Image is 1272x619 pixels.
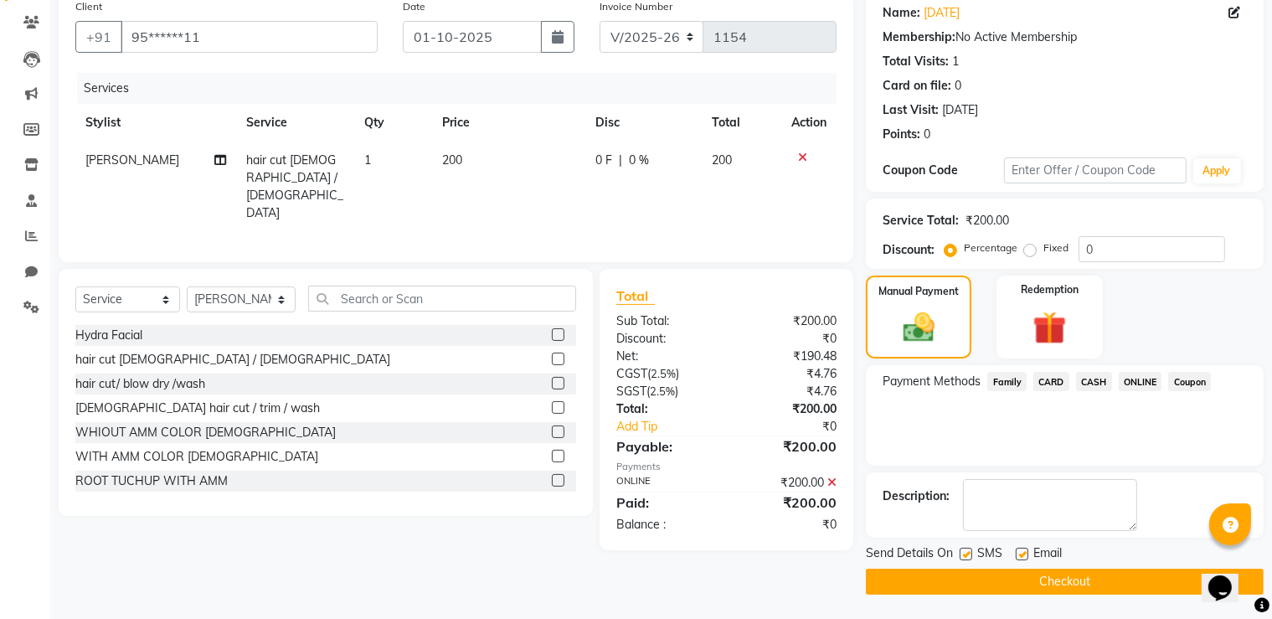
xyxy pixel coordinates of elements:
[650,384,675,398] span: 2.5%
[308,286,576,312] input: Search or Scan
[727,348,850,365] div: ₹190.48
[883,373,981,390] span: Payment Methods
[878,284,959,299] label: Manual Payment
[604,418,747,436] a: Add Tip
[1202,552,1255,602] iframe: chat widget
[432,104,585,142] th: Price
[616,287,655,305] span: Total
[604,474,727,492] div: ONLINE
[75,21,122,53] button: +91
[595,152,612,169] span: 0 F
[1022,307,1077,348] img: _gift.svg
[1021,282,1079,297] label: Redemption
[964,240,1017,255] label: Percentage
[866,544,953,565] span: Send Details On
[604,516,727,534] div: Balance :
[1168,372,1211,391] span: Coupon
[629,152,649,169] span: 0 %
[246,152,343,220] span: hair cut [DEMOGRAPHIC_DATA] / [DEMOGRAPHIC_DATA]
[604,330,727,348] div: Discount:
[883,77,951,95] div: Card on file:
[616,460,837,474] div: Payments
[85,152,179,168] span: [PERSON_NAME]
[893,309,945,346] img: _cash.svg
[883,212,959,230] div: Service Total:
[604,493,727,513] div: Paid:
[604,400,727,418] div: Total:
[651,367,676,380] span: 2.5%
[75,424,336,441] div: WHIOUT AMM COLOR [DEMOGRAPHIC_DATA]
[942,101,978,119] div: [DATE]
[924,126,930,143] div: 0
[924,4,960,22] a: [DATE]
[585,104,702,142] th: Disc
[747,418,849,436] div: ₹0
[955,77,961,95] div: 0
[75,400,320,417] div: [DEMOGRAPHIC_DATA] hair cut / trim / wash
[727,493,850,513] div: ₹200.00
[781,104,837,142] th: Action
[712,152,732,168] span: 200
[77,73,849,104] div: Services
[1033,544,1062,565] span: Email
[604,312,727,330] div: Sub Total:
[702,104,781,142] th: Total
[121,21,378,53] input: Search by Name/Mobile/Email/Code
[952,53,959,70] div: 1
[75,351,390,369] div: hair cut [DEMOGRAPHIC_DATA] / [DEMOGRAPHIC_DATA]
[1043,240,1069,255] label: Fixed
[987,372,1027,391] span: Family
[442,152,462,168] span: 200
[75,448,318,466] div: WITH AMM COLOR [DEMOGRAPHIC_DATA]
[354,104,433,142] th: Qty
[75,327,142,344] div: Hydra Facial
[866,569,1264,595] button: Checkout
[727,365,850,383] div: ₹4.76
[727,516,850,534] div: ₹0
[1119,372,1162,391] span: ONLINE
[604,348,727,365] div: Net:
[604,365,727,383] div: ( )
[977,544,1002,565] span: SMS
[727,383,850,400] div: ₹4.76
[75,375,205,393] div: hair cut/ blow dry /wash
[616,384,646,399] span: SGST
[883,28,1247,46] div: No Active Membership
[727,400,850,418] div: ₹200.00
[616,366,647,381] span: CGST
[75,104,236,142] th: Stylist
[883,241,935,259] div: Discount:
[883,126,920,143] div: Points:
[883,487,950,505] div: Description:
[883,4,920,22] div: Name:
[604,436,727,457] div: Payable:
[75,472,228,490] div: ROOT TUCHUP WITH AMM
[619,152,622,169] span: |
[1193,158,1241,183] button: Apply
[364,152,371,168] span: 1
[1076,372,1112,391] span: CASH
[604,383,727,400] div: ( )
[727,330,850,348] div: ₹0
[883,101,939,119] div: Last Visit:
[727,312,850,330] div: ₹200.00
[727,474,850,492] div: ₹200.00
[1004,157,1186,183] input: Enter Offer / Coupon Code
[1033,372,1069,391] span: CARD
[883,162,1004,179] div: Coupon Code
[883,28,955,46] div: Membership:
[727,436,850,457] div: ₹200.00
[236,104,354,142] th: Service
[883,53,949,70] div: Total Visits:
[966,212,1009,230] div: ₹200.00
